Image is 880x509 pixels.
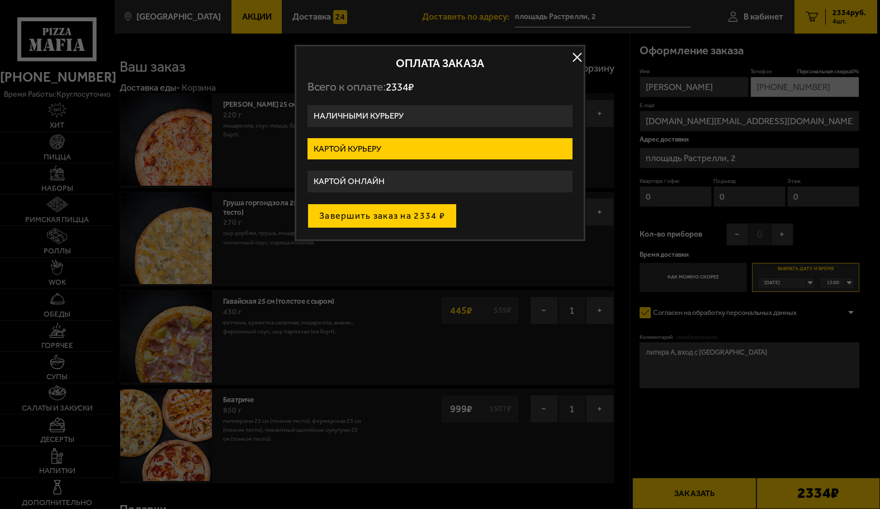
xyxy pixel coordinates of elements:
[307,138,573,160] label: Картой курьеру
[307,204,457,228] button: Завершить заказ на 2334 ₽
[307,105,573,127] label: Наличными курьеру
[307,58,573,69] h2: Оплата заказа
[307,80,573,94] p: Всего к оплате:
[386,81,414,93] span: 2334 ₽
[307,171,573,192] label: Картой онлайн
